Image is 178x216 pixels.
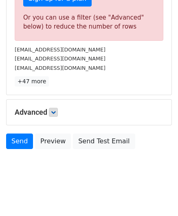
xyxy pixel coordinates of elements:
h5: Advanced [15,108,163,117]
a: +47 more [15,76,49,87]
small: [EMAIL_ADDRESS][DOMAIN_NAME] [15,47,105,53]
iframe: Chat Widget [137,177,178,216]
a: Send Test Email [73,134,135,149]
a: Preview [35,134,71,149]
a: Send [6,134,33,149]
small: [EMAIL_ADDRESS][DOMAIN_NAME] [15,56,105,62]
div: Or you can use a filter (see "Advanced" below) to reduce the number of rows [23,13,155,31]
small: [EMAIL_ADDRESS][DOMAIN_NAME] [15,65,105,71]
